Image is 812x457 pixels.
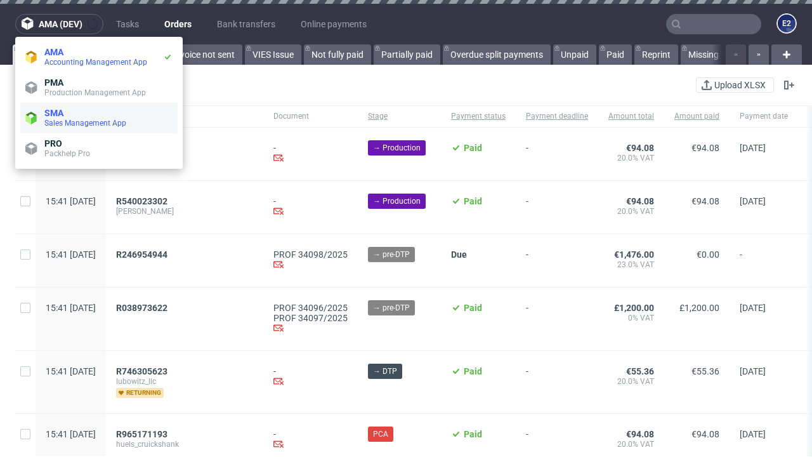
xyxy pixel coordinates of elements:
span: PRO [44,138,62,149]
span: 20.0% VAT [608,439,654,449]
span: Amount paid [674,111,719,122]
span: Production Management App [44,88,146,97]
span: €94.08 [626,429,654,439]
span: Upload XLSX [712,81,768,89]
span: €94.08 [691,143,719,153]
a: VIES Issue [245,44,301,65]
span: [DATE] [740,366,766,376]
span: kutch_gulgowski [116,153,253,163]
a: Partially paid [374,44,440,65]
span: £1,200.00 [679,303,719,313]
span: Document [273,111,348,122]
span: R746305623 [116,366,167,376]
span: Payment status [451,111,506,122]
span: Paid [464,429,482,439]
span: returning [116,388,164,398]
a: Not fully paid [304,44,371,65]
span: ama (dev) [39,20,82,29]
span: 20.0% VAT [608,153,654,163]
a: R246954944 [116,249,170,260]
a: All [13,44,49,65]
button: ama (dev) [15,14,103,34]
span: €94.08 [626,143,654,153]
span: R038973622 [116,303,167,313]
span: AMA [44,47,63,57]
span: 20.0% VAT [608,206,654,216]
span: Paid [464,303,482,313]
span: [DATE] [740,143,766,153]
span: €1,476.00 [614,249,654,260]
span: £1,200.00 [614,303,654,313]
span: €55.36 [691,366,719,376]
span: Paid [464,143,482,153]
span: 15:41 [DATE] [46,429,96,439]
a: R038973622 [116,303,170,313]
span: €0.00 [697,249,719,260]
span: → Production [373,195,421,207]
span: - [526,196,588,218]
span: - [526,429,588,451]
span: Sales Management App [44,119,126,128]
span: → Production [373,142,421,154]
span: lubowitz_llc [116,376,253,387]
span: - [526,249,588,272]
span: 15:41 [DATE] [46,196,96,206]
div: - [273,196,348,218]
span: Paid [464,196,482,206]
a: Paid [599,44,632,65]
span: Accounting Management App [44,58,147,67]
a: Invoice not sent [165,44,242,65]
span: 20.0% VAT [608,376,654,387]
a: Unpaid [553,44,596,65]
span: - [526,303,588,335]
span: → pre-DTP [373,249,410,260]
span: - [526,143,588,165]
span: R965171193 [116,429,167,439]
button: Upload XLSX [696,77,774,93]
span: huels_cruickshank [116,439,253,449]
span: 15:41 [DATE] [46,366,96,376]
a: PROPackhelp Pro [20,133,178,164]
span: €94.08 [691,429,719,439]
a: Overdue split payments [443,44,551,65]
a: R746305623 [116,366,170,376]
span: PMA [44,77,63,88]
span: SMA [44,108,63,118]
span: Paid [464,366,482,376]
span: 15:41 [DATE] [46,249,96,260]
span: Amount total [608,111,654,122]
span: → DTP [373,366,397,377]
span: €55.36 [626,366,654,376]
span: Stage [368,111,431,122]
span: [DATE] [740,429,766,439]
span: Due [451,249,467,260]
span: €94.08 [691,196,719,206]
a: Tasks [108,14,147,34]
span: - [740,249,788,272]
span: 23.0% VAT [608,260,654,270]
a: PROF 34098/2025 [273,249,348,260]
a: PROF 34096/2025 [273,303,348,313]
a: Missing invoice [681,44,756,65]
span: Payment deadline [526,111,588,122]
span: [DATE] [740,196,766,206]
a: PMAProduction Management App [20,72,178,103]
span: R246954944 [116,249,167,260]
span: R540023302 [116,196,167,206]
a: Reprint [634,44,678,65]
figcaption: e2 [778,15,796,32]
span: €94.08 [626,196,654,206]
a: Orders [157,14,199,34]
div: - [273,366,348,388]
span: Payment date [740,111,788,122]
a: SMASales Management App [20,103,178,133]
a: PROF 34097/2025 [273,313,348,323]
span: [PERSON_NAME] [116,206,253,216]
span: 15:41 [DATE] [46,303,96,313]
span: → pre-DTP [373,302,410,314]
span: PCA [373,428,388,440]
div: - [273,429,348,451]
a: Online payments [293,14,374,34]
span: Order ID [116,111,253,122]
span: Packhelp Pro [44,149,90,158]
